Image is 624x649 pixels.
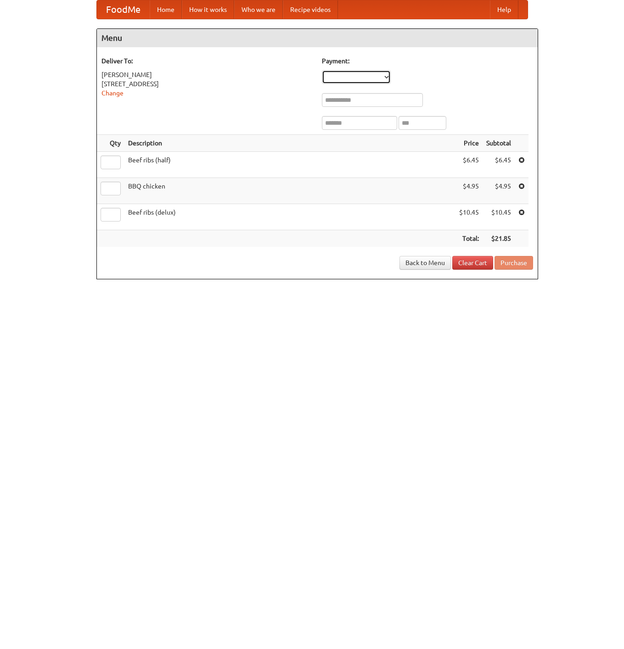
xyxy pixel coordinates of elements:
a: Back to Menu [399,256,451,270]
th: Price [455,135,483,152]
td: BBQ chicken [124,178,455,204]
th: Description [124,135,455,152]
a: Change [101,89,124,97]
th: $21.85 [483,230,515,247]
a: How it works [182,0,234,19]
a: Who we are [234,0,283,19]
td: Beef ribs (delux) [124,204,455,230]
h4: Menu [97,29,538,47]
a: Home [150,0,182,19]
th: Subtotal [483,135,515,152]
a: Clear Cart [452,256,493,270]
a: Help [490,0,518,19]
td: $4.95 [455,178,483,204]
td: Beef ribs (half) [124,152,455,178]
th: Qty [97,135,124,152]
h5: Payment: [322,56,533,66]
td: $10.45 [455,204,483,230]
div: [STREET_ADDRESS] [101,79,313,89]
a: Recipe videos [283,0,338,19]
a: FoodMe [97,0,150,19]
div: [PERSON_NAME] [101,70,313,79]
td: $6.45 [455,152,483,178]
th: Total: [455,230,483,247]
h5: Deliver To: [101,56,313,66]
td: $10.45 [483,204,515,230]
td: $6.45 [483,152,515,178]
button: Purchase [495,256,533,270]
td: $4.95 [483,178,515,204]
